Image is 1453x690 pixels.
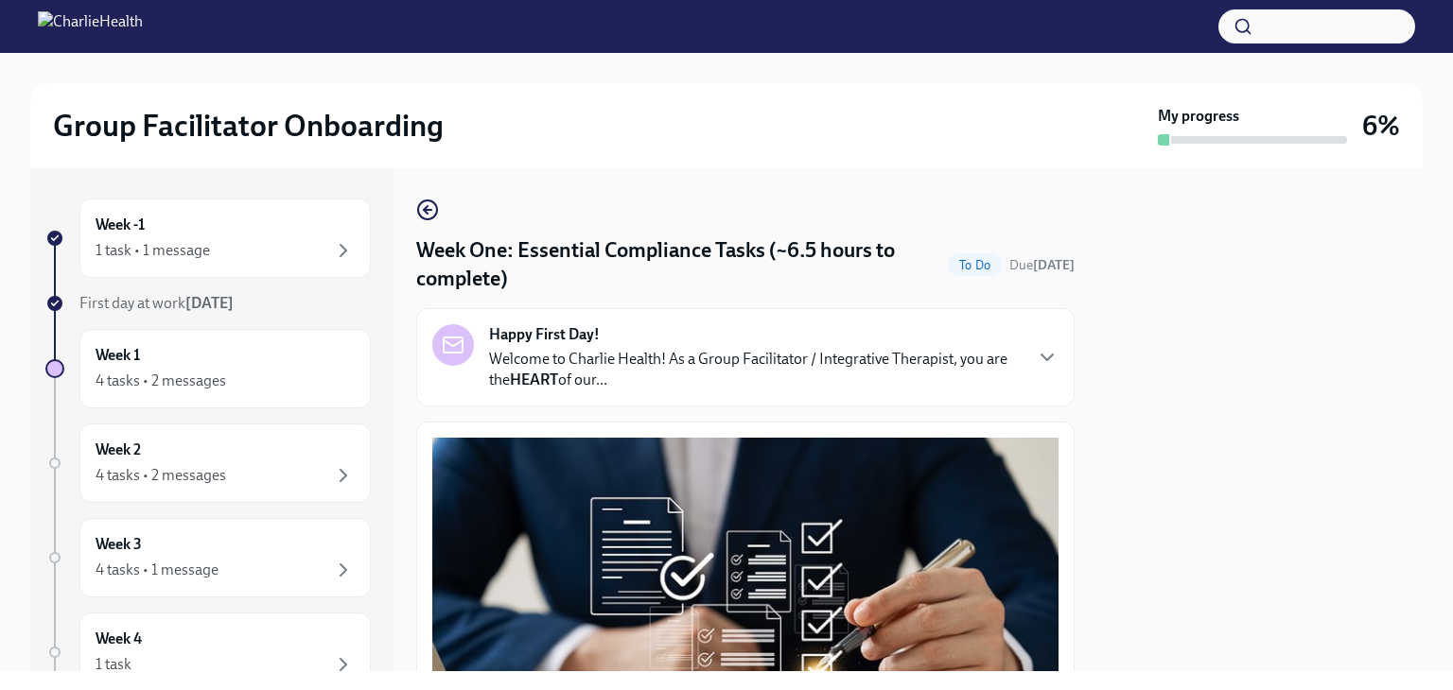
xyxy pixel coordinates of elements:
[45,423,371,503] a: Week 24 tasks • 2 messages
[45,293,371,314] a: First day at work[DATE]
[96,440,141,460] h6: Week 2
[96,371,226,391] div: 4 tasks • 2 messages
[96,560,219,580] div: 4 tasks • 1 message
[416,236,940,293] h4: Week One: Essential Compliance Tasks (~6.5 hours to complete)
[1158,106,1239,127] strong: My progress
[185,294,234,312] strong: [DATE]
[96,345,140,366] h6: Week 1
[948,258,1002,272] span: To Do
[489,349,1021,390] p: Welcome to Charlie Health! As a Group Facilitator / Integrative Therapist, you are the of our...
[45,329,371,408] a: Week 14 tasks • 2 messages
[510,371,558,388] strong: HEART
[38,11,143,42] img: CharlieHealth
[1362,109,1400,143] h3: 6%
[1009,256,1075,274] span: September 9th, 2025 09:00
[96,215,145,235] h6: Week -1
[45,198,371,278] a: Week -11 task • 1 message
[96,629,142,649] h6: Week 4
[96,240,210,261] div: 1 task • 1 message
[96,654,131,675] div: 1 task
[79,294,234,312] span: First day at work
[96,534,142,555] h6: Week 3
[489,324,600,345] strong: Happy First Day!
[96,465,226,486] div: 4 tasks • 2 messages
[1009,257,1075,273] span: Due
[1033,257,1075,273] strong: [DATE]
[53,107,444,145] h2: Group Facilitator Onboarding
[45,518,371,597] a: Week 34 tasks • 1 message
